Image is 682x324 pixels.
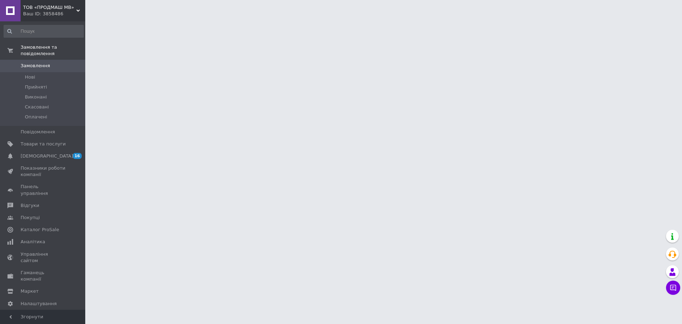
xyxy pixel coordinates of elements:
[21,214,40,221] span: Покупці
[25,114,47,120] span: Оплачені
[21,165,66,178] span: Показники роботи компанії
[21,270,66,282] span: Гаманець компанії
[21,202,39,209] span: Відгуки
[21,153,73,159] span: [DEMOGRAPHIC_DATA]
[21,301,57,307] span: Налаштування
[73,153,82,159] span: 16
[25,104,49,110] span: Скасовані
[23,4,76,11] span: ТОВ «ПРОДМАШ МВ»
[25,94,47,100] span: Виконані
[21,288,39,294] span: Маркет
[21,141,66,147] span: Товари та послуги
[25,74,35,80] span: Нові
[666,281,680,295] button: Чат з покупцем
[21,239,45,245] span: Аналітика
[23,11,85,17] div: Ваш ID: 3858486
[21,63,50,69] span: Замовлення
[21,44,85,57] span: Замовлення та повідомлення
[21,129,55,135] span: Повідомлення
[21,184,66,196] span: Панель управління
[4,25,84,38] input: Пошук
[21,251,66,264] span: Управління сайтом
[21,227,59,233] span: Каталог ProSale
[25,84,47,90] span: Прийняті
